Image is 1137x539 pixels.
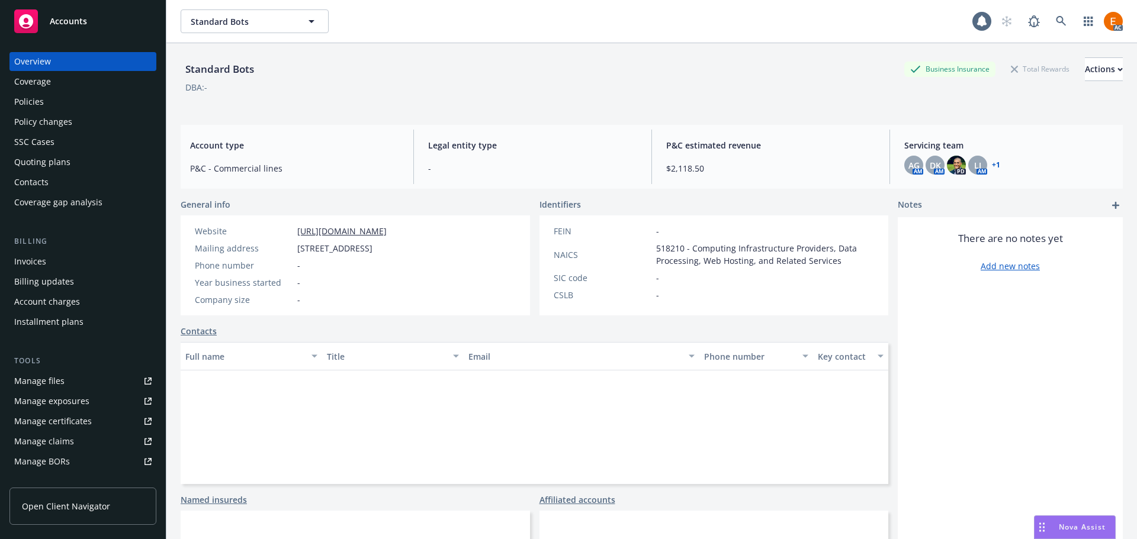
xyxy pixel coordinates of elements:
[904,62,995,76] div: Business Insurance
[185,350,304,363] div: Full name
[181,493,247,506] a: Named insureds
[14,392,89,411] div: Manage exposures
[14,112,72,131] div: Policy changes
[995,9,1019,33] a: Start snowing
[9,372,156,390] a: Manage files
[297,293,300,306] span: -
[656,289,659,301] span: -
[992,162,1000,169] a: +1
[554,289,651,301] div: CSLB
[898,198,922,212] span: Notes
[14,272,74,291] div: Billing updates
[50,17,87,26] span: Accounts
[9,355,156,367] div: Tools
[9,312,156,331] a: Installment plans
[195,225,293,237] div: Website
[9,92,156,111] a: Policies
[297,242,372,254] span: [STREET_ADDRESS]
[190,162,399,175] span: P&C - Commercial lines
[1085,58,1123,80] div: Actions
[297,259,300,272] span: -
[9,292,156,311] a: Account charges
[322,342,464,370] button: Title
[947,156,966,175] img: photo
[9,153,156,172] a: Quoting plans
[9,392,156,411] a: Manage exposures
[195,293,293,306] div: Company size
[904,139,1113,151] span: Servicing team
[181,198,230,211] span: General info
[327,350,446,363] div: Title
[195,276,293,289] div: Year business started
[974,159,981,172] span: LI
[554,272,651,284] div: SIC code
[9,72,156,91] a: Coverage
[699,342,812,370] button: Phone number
[464,342,699,370] button: Email
[9,173,156,192] a: Contacts
[14,252,46,271] div: Invoices
[14,372,65,390] div: Manage files
[22,500,110,512] span: Open Client Navigator
[14,92,44,111] div: Policies
[9,52,156,71] a: Overview
[14,72,51,91] div: Coverage
[818,350,871,363] div: Key contact
[14,432,74,451] div: Manage claims
[468,350,682,363] div: Email
[1085,57,1123,81] button: Actions
[9,472,156,491] a: Summary of insurance
[14,452,70,471] div: Manage BORs
[181,342,322,370] button: Full name
[9,452,156,471] a: Manage BORs
[9,235,156,247] div: Billing
[14,52,51,71] div: Overview
[185,81,207,93] div: DBA: -
[195,259,293,272] div: Phone number
[181,325,217,337] a: Contacts
[14,153,70,172] div: Quoting plans
[428,139,637,151] span: Legal entity type
[195,242,293,254] div: Mailing address
[14,292,80,311] div: Account charges
[14,412,92,431] div: Manage certificates
[958,231,1063,246] span: There are no notes yet
[554,248,651,261] div: NAICS
[9,133,156,151] a: SSC Cases
[1005,62,1075,76] div: Total Rewards
[1034,515,1116,539] button: Nova Assist
[539,198,581,211] span: Identifiers
[656,242,875,267] span: 518210 - Computing Infrastructure Providers, Data Processing, Web Hosting, and Related Services
[9,432,156,451] a: Manage claims
[656,225,659,237] span: -
[428,162,637,175] span: -
[1104,12,1123,31] img: photo
[14,312,83,331] div: Installment plans
[1059,522,1106,532] span: Nova Assist
[1077,9,1100,33] a: Switch app
[9,272,156,291] a: Billing updates
[181,62,259,77] div: Standard Bots
[981,260,1040,272] a: Add new notes
[191,15,293,28] span: Standard Bots
[1049,9,1073,33] a: Search
[14,193,102,212] div: Coverage gap analysis
[1109,198,1123,212] a: add
[190,139,399,151] span: Account type
[9,193,156,212] a: Coverage gap analysis
[813,342,888,370] button: Key contact
[704,350,795,363] div: Phone number
[297,225,387,237] a: [URL][DOMAIN_NAME]
[1022,9,1046,33] a: Report a Bug
[656,272,659,284] span: -
[181,9,329,33] button: Standard Bots
[1035,516,1049,538] div: Drag to move
[666,139,875,151] span: P&C estimated revenue
[9,5,156,38] a: Accounts
[297,276,300,289] span: -
[14,173,49,192] div: Contacts
[539,493,615,506] a: Affiliated accounts
[554,225,651,237] div: FEIN
[9,412,156,431] a: Manage certificates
